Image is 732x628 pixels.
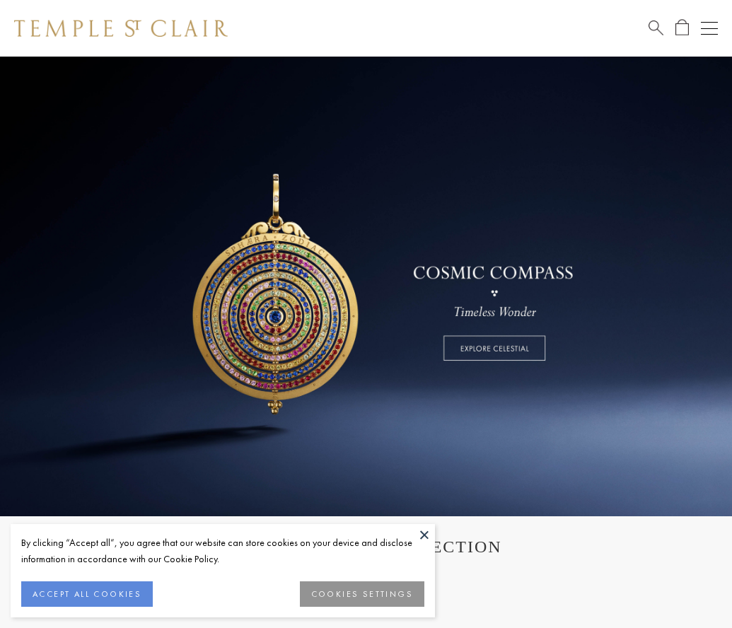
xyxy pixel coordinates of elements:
a: Search [649,19,663,37]
button: ACCEPT ALL COOKIES [21,581,153,607]
div: By clicking “Accept all”, you agree that our website can store cookies on your device and disclos... [21,535,424,567]
button: Open navigation [701,20,718,37]
a: Open Shopping Bag [675,19,689,37]
button: COOKIES SETTINGS [300,581,424,607]
img: Temple St. Clair [14,20,228,37]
